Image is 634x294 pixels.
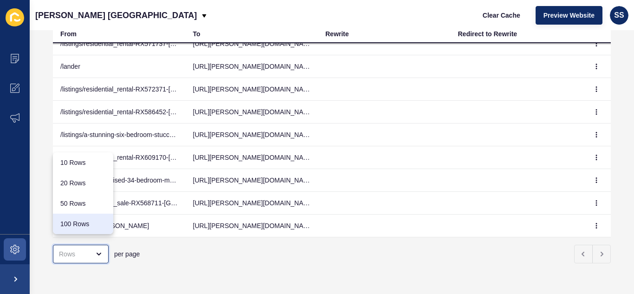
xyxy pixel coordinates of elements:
[458,29,518,39] div: Redirect to Rewrite
[114,249,140,259] span: per page
[53,124,186,146] td: /listings/a-stunning-six-bedroom-stucco-fronted-townhouse-including-a-beautifully-landscaped-gard...
[35,4,197,27] p: [PERSON_NAME] [GEOGRAPHIC_DATA]
[186,78,318,101] td: [URL][PERSON_NAME][DOMAIN_NAME]
[60,199,106,208] div: 50 Rows
[53,215,186,237] td: /staff/becca-[PERSON_NAME]
[53,55,186,78] td: /lander
[60,178,106,188] div: 20 Rows
[53,169,186,192] td: /listings/unmodernised-34-bedroom-mews-house-in-an-enviable-location-with-garage-patio-and-roof-t...
[186,124,318,146] td: [URL][PERSON_NAME][DOMAIN_NAME]
[325,29,349,39] div: Rewrite
[614,11,624,20] span: SS
[186,169,318,192] td: [URL][PERSON_NAME][DOMAIN_NAME]
[53,78,186,101] td: /listings/residential_rental-RX572371-[GEOGRAPHIC_DATA]
[536,6,602,25] button: Preview Website
[483,11,520,20] span: Clear Cache
[186,215,318,237] td: [URL][PERSON_NAME][DOMAIN_NAME]
[475,6,528,25] button: Clear Cache
[53,33,186,55] td: /listings/residential_rental-RX571737-[GEOGRAPHIC_DATA]
[543,11,595,20] span: Preview Website
[186,146,318,169] td: [URL][PERSON_NAME][DOMAIN_NAME]
[60,158,106,167] div: 10 Rows
[193,29,201,39] div: To
[186,192,318,215] td: [URL][PERSON_NAME][DOMAIN_NAME]
[186,101,318,124] td: [URL][PERSON_NAME][DOMAIN_NAME]
[186,33,318,55] td: [URL][PERSON_NAME][DOMAIN_NAME]
[53,101,186,124] td: /listings/residential_rental-RX586452-[GEOGRAPHIC_DATA]
[186,55,318,78] td: [URL][PERSON_NAME][DOMAIN_NAME]
[60,219,106,229] div: 100 Rows
[53,192,186,215] td: /listings/residential_sale-RX568711-[GEOGRAPHIC_DATA]
[60,29,77,39] div: From
[53,245,109,263] div: close menu
[53,146,186,169] td: /listings/residential_rental-RX609170-[GEOGRAPHIC_DATA]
